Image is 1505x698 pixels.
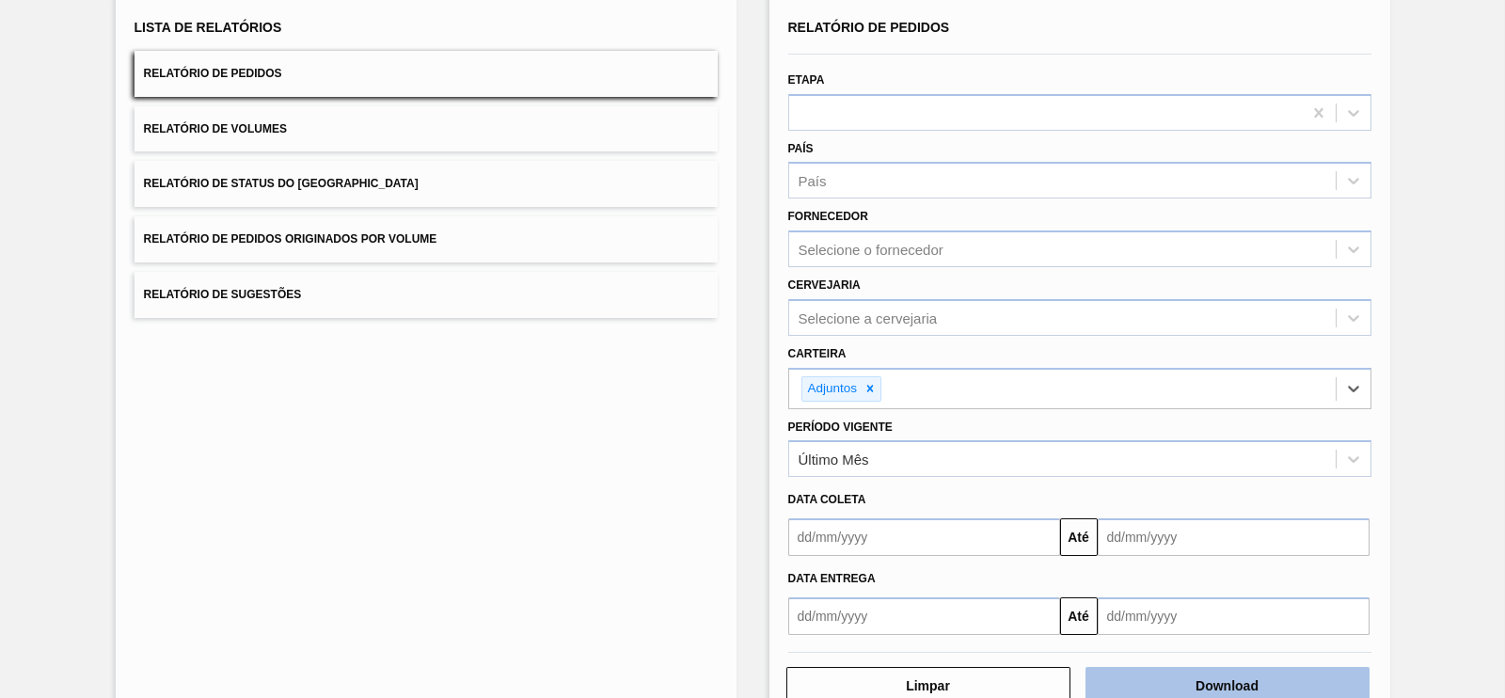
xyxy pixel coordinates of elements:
input: dd/mm/yyyy [788,597,1060,635]
span: Relatório de Pedidos Originados por Volume [144,232,437,246]
label: País [788,142,814,155]
div: Selecione o fornecedor [799,242,943,258]
label: Etapa [788,73,825,87]
button: Até [1060,518,1098,556]
span: Relatório de Sugestões [144,288,302,301]
span: Data coleta [788,493,866,506]
span: Relatório de Pedidos [144,67,282,80]
span: Data entrega [788,572,876,585]
label: Cervejaria [788,278,861,292]
input: dd/mm/yyyy [788,518,1060,556]
div: País [799,173,827,189]
span: Relatório de Pedidos [788,20,950,35]
div: Último Mês [799,452,869,468]
button: Até [1060,597,1098,635]
button: Relatório de Pedidos [135,51,718,97]
button: Relatório de Pedidos Originados por Volume [135,216,718,262]
button: Relatório de Sugestões [135,272,718,318]
label: Fornecedor [788,210,868,223]
label: Período Vigente [788,420,893,434]
span: Relatório de Status do [GEOGRAPHIC_DATA] [144,177,419,190]
div: Selecione a cervejaria [799,309,938,325]
label: Carteira [788,347,847,360]
input: dd/mm/yyyy [1098,518,1370,556]
button: Relatório de Volumes [135,106,718,152]
button: Relatório de Status do [GEOGRAPHIC_DATA] [135,161,718,207]
input: dd/mm/yyyy [1098,597,1370,635]
span: Lista de Relatórios [135,20,282,35]
div: Adjuntos [802,377,861,401]
span: Relatório de Volumes [144,122,287,135]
